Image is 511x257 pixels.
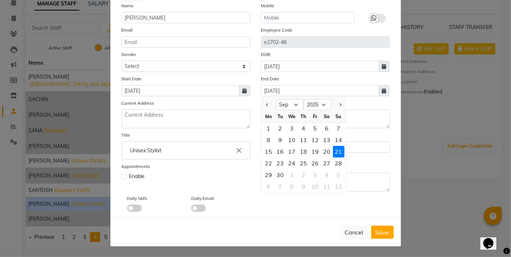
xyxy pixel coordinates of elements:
[275,169,286,181] div: Tuesday, September 30, 2025
[191,195,214,202] label: Daily Email
[371,226,394,239] button: Save
[275,157,286,169] div: Tuesday, September 23, 2025
[298,169,310,181] div: 2
[333,134,345,146] div: Sunday, September 14, 2025
[310,157,321,169] div: Friday, September 26, 2025
[321,181,333,192] div: 11
[321,134,333,146] div: 13
[275,157,286,169] div: 23
[310,111,321,122] div: Fr
[263,123,275,134] div: Monday, September 1, 2025
[261,61,379,72] input: yyyy-mm-dd
[321,134,333,146] div: Saturday, September 13, 2025
[125,143,247,158] input: Enter the Title
[321,146,333,157] div: 20
[337,99,343,111] button: Next month
[275,169,286,181] div: 30
[310,146,321,157] div: 19
[286,157,298,169] div: Wednesday, September 24, 2025
[263,123,275,134] div: 1
[321,157,333,169] div: 27
[333,169,345,181] div: Sunday, October 5, 2025
[261,27,293,33] label: Employee Code
[263,169,275,181] div: 29
[261,12,355,23] input: Mobile
[275,111,286,122] div: Tu
[321,123,333,134] div: 6
[333,157,345,169] div: 28
[235,146,243,154] i: Close
[261,36,390,48] input: Employee Code
[275,123,286,134] div: Tuesday, September 2, 2025
[333,181,345,192] div: Sunday, October 12, 2025
[263,146,275,157] div: 15
[480,228,504,250] iframe: chat widget
[298,169,310,181] div: Thursday, October 2, 2025
[298,157,310,169] div: Thursday, September 25, 2025
[122,163,150,170] label: Appointments
[286,123,298,134] div: Wednesday, September 3, 2025
[122,76,142,82] label: Start Date
[122,36,250,48] input: Email
[310,134,321,146] div: 12
[340,225,368,239] button: Cancel
[321,169,333,181] div: 4
[321,123,333,134] div: Saturday, September 6, 2025
[298,157,310,169] div: 25
[286,146,298,157] div: Wednesday, September 17, 2025
[261,51,271,58] label: DOB
[333,134,345,146] div: 14
[321,169,333,181] div: Saturday, October 4, 2025
[333,111,345,122] div: Su
[122,3,134,9] label: Name
[298,146,310,157] div: 18
[263,111,275,122] div: Mo
[298,134,310,146] div: 11
[304,100,331,111] select: Select year
[321,146,333,157] div: Saturday, September 20, 2025
[333,146,345,157] div: 21
[261,76,280,82] label: End Date
[333,123,345,134] div: 7
[333,146,345,157] div: Sunday, September 21, 2025
[321,181,333,192] div: Saturday, October 11, 2025
[286,157,298,169] div: 24
[310,181,321,192] div: Friday, October 10, 2025
[127,195,147,202] label: Daily SMS
[310,157,321,169] div: 26
[298,181,310,192] div: Thursday, October 9, 2025
[275,134,286,146] div: 9
[298,146,310,157] div: Thursday, September 18, 2025
[286,181,298,192] div: 8
[122,51,137,58] label: Gender
[263,134,275,146] div: 8
[321,157,333,169] div: Saturday, September 27, 2025
[275,181,286,192] div: 7
[122,132,130,138] label: Title
[310,134,321,146] div: Friday, September 12, 2025
[275,146,286,157] div: Tuesday, September 16, 2025
[261,3,275,9] label: Mobile
[286,181,298,192] div: Wednesday, October 8, 2025
[310,169,321,181] div: Friday, October 3, 2025
[376,229,389,236] span: Save
[122,100,154,107] label: Current Address
[275,181,286,192] div: Tuesday, October 7, 2025
[286,146,298,157] div: 17
[122,27,133,33] label: Email
[286,123,298,134] div: 3
[333,157,345,169] div: Sunday, September 28, 2025
[286,134,298,146] div: Wednesday, September 10, 2025
[321,111,333,122] div: Sa
[310,146,321,157] div: Friday, September 19, 2025
[263,181,275,192] div: 6
[122,85,240,96] input: yyyy-mm-dd
[310,181,321,192] div: 10
[275,134,286,146] div: Tuesday, September 9, 2025
[286,111,298,122] div: We
[264,99,271,111] button: Previous month
[276,100,304,111] select: Select month
[286,169,298,181] div: 1
[298,111,310,122] div: Th
[298,123,310,134] div: Thursday, September 4, 2025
